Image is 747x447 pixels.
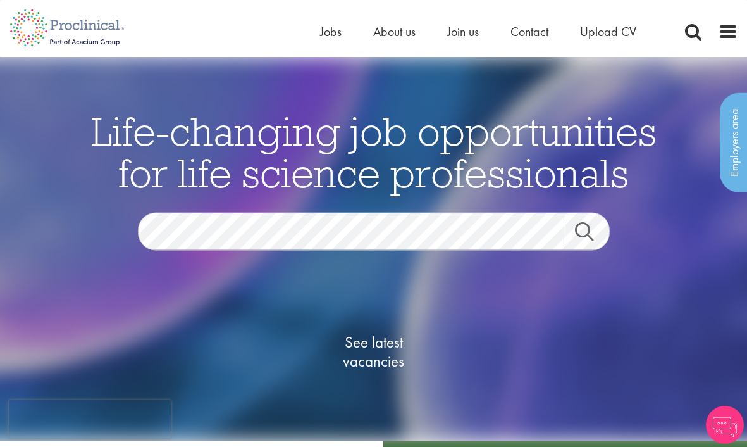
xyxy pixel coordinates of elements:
span: Life-changing job opportunities for life science professionals [91,106,657,198]
iframe: reCAPTCHA [9,400,171,438]
a: Job search submit button [565,222,619,248]
a: Upload CV [580,23,636,40]
span: See latest vacancies [311,333,437,371]
img: Chatbot [706,406,744,444]
a: About us [373,23,416,40]
a: Contact [510,23,548,40]
a: Join us [447,23,479,40]
a: See latestvacancies [311,282,437,422]
a: Jobs [320,23,342,40]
